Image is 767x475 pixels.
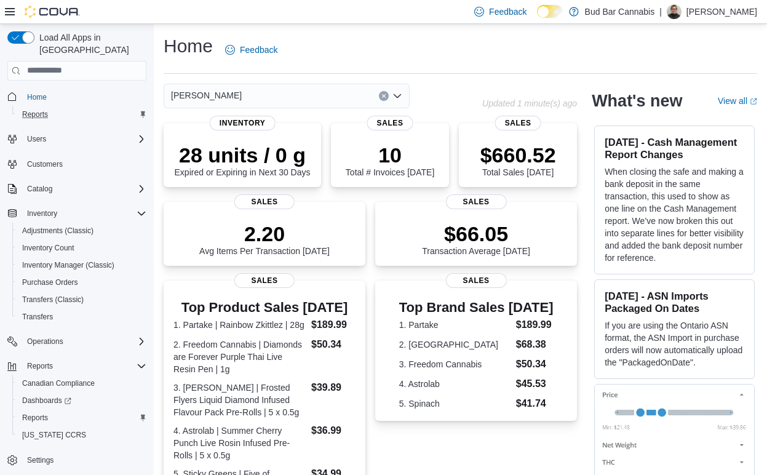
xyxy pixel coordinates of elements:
[12,222,151,239] button: Adjustments (Classic)
[346,143,434,177] div: Total # Invoices [DATE]
[22,430,86,440] span: [US_STATE] CCRS
[27,184,52,194] span: Catalog
[199,222,330,246] p: 2.20
[27,134,46,144] span: Users
[446,273,506,288] span: Sales
[12,392,151,409] a: Dashboards
[2,130,151,148] button: Users
[234,194,295,209] span: Sales
[22,157,68,172] a: Customers
[22,334,68,349] button: Operations
[12,239,151,257] button: Inventory Count
[399,338,511,351] dt: 2. [GEOGRAPHIC_DATA]
[199,222,330,256] div: Avg Items Per Transaction [DATE]
[173,300,356,315] h3: Top Product Sales [DATE]
[12,375,151,392] button: Canadian Compliance
[17,309,146,324] span: Transfers
[399,378,511,390] dt: 4. Astrolab
[17,393,146,408] span: Dashboards
[12,257,151,274] button: Inventory Manager (Classic)
[22,182,146,196] span: Catalog
[750,98,757,105] svg: External link
[2,180,151,198] button: Catalog
[585,4,655,19] p: Bud Bar Cannabis
[22,295,84,305] span: Transfers (Classic)
[718,96,757,106] a: View allExternal link
[399,319,511,331] dt: 1. Partake
[422,222,530,256] div: Transaction Average [DATE]
[2,451,151,469] button: Settings
[311,423,356,438] dd: $36.99
[516,396,554,411] dd: $41.74
[446,194,506,209] span: Sales
[516,357,554,372] dd: $50.34
[2,357,151,375] button: Reports
[22,89,146,105] span: Home
[17,275,83,290] a: Purchase Orders
[605,136,744,161] h3: [DATE] - Cash Management Report Changes
[27,159,63,169] span: Customers
[2,333,151,350] button: Operations
[164,34,213,58] h1: Home
[422,222,530,246] p: $66.05
[173,425,306,461] dt: 4. Astrolab | Summer Cherry Punch Live Rosin Infused Pre-Rolls | 5 x 0.5g
[22,396,71,405] span: Dashboards
[17,275,146,290] span: Purchase Orders
[27,337,63,346] span: Operations
[22,260,114,270] span: Inventory Manager (Classic)
[22,413,48,423] span: Reports
[2,155,151,173] button: Customers
[659,4,662,19] p: |
[175,143,311,177] div: Expired or Expiring in Next 30 Days
[34,31,146,56] span: Load All Apps in [GEOGRAPHIC_DATA]
[17,241,79,255] a: Inventory Count
[22,359,58,373] button: Reports
[17,410,146,425] span: Reports
[17,107,53,122] a: Reports
[240,44,277,56] span: Feedback
[592,91,682,111] h2: What's new
[17,292,89,307] a: Transfers (Classic)
[173,319,306,331] dt: 1. Partake | Rainbow Zkittlez | 28g
[25,6,80,18] img: Cova
[12,308,151,325] button: Transfers
[311,337,356,352] dd: $50.34
[17,107,146,122] span: Reports
[2,205,151,222] button: Inventory
[516,337,554,352] dd: $68.38
[210,116,276,130] span: Inventory
[17,258,119,273] a: Inventory Manager (Classic)
[17,376,146,391] span: Canadian Compliance
[12,274,151,291] button: Purchase Orders
[480,143,556,167] p: $660.52
[12,426,151,444] button: [US_STATE] CCRS
[234,273,295,288] span: Sales
[27,209,57,218] span: Inventory
[22,90,52,105] a: Home
[346,143,434,167] p: 10
[480,143,556,177] div: Total Sales [DATE]
[22,453,58,468] a: Settings
[173,338,306,375] dt: 2. Freedom Cannabis | Diamonds are Forever Purple Thai Live Resin Pen | 1g
[12,106,151,123] button: Reports
[22,277,78,287] span: Purchase Orders
[175,143,311,167] p: 28 units / 0 g
[311,380,356,395] dd: $39.89
[17,258,146,273] span: Inventory Manager (Classic)
[17,309,58,324] a: Transfers
[17,223,98,238] a: Adjustments (Classic)
[667,4,682,19] div: Matthew J
[379,91,389,101] button: Clear input
[537,5,563,18] input: Dark Mode
[22,206,146,221] span: Inventory
[173,381,306,418] dt: 3. [PERSON_NAME] | Frosted Flyers Liquid Diamond Infused Flavour Pack Pre-Rolls | 5 x 0.5g
[27,92,47,102] span: Home
[399,300,554,315] h3: Top Brand Sales [DATE]
[22,452,146,468] span: Settings
[17,393,76,408] a: Dashboards
[399,397,511,410] dt: 5. Spinach
[12,409,151,426] button: Reports
[22,206,62,221] button: Inventory
[22,243,74,253] span: Inventory Count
